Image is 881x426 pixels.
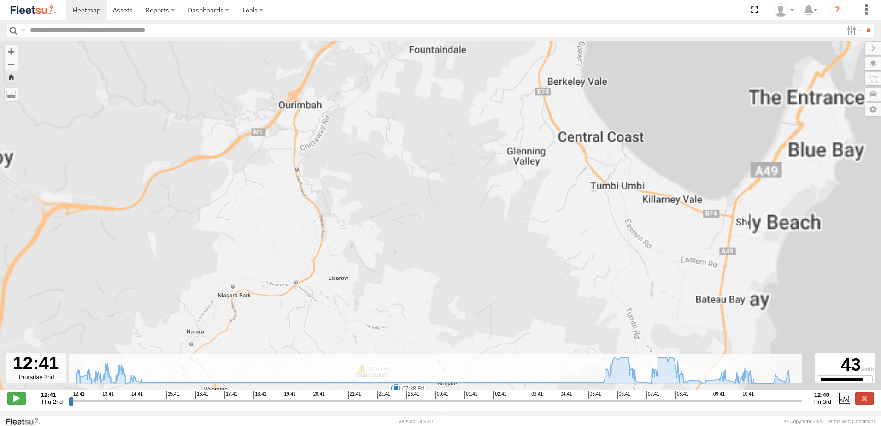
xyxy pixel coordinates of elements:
div: Version: 309.01 [399,419,434,424]
div: 43 [816,355,874,375]
span: 10:41 [741,391,754,399]
span: 06:41 [617,391,630,399]
span: 22:41 [377,391,390,399]
label: Map Settings [865,103,881,116]
span: 03:41 [530,391,543,399]
button: Zoom in [5,45,18,58]
span: 02:41 [493,391,506,399]
div: Brodie Roesler [770,3,797,17]
span: 01:41 [464,391,477,399]
label: Play/Stop [7,392,26,404]
i: ? [830,3,845,18]
span: 21:41 [348,391,361,399]
button: Zoom Home [5,71,18,83]
span: 12:41 [72,391,85,399]
strong: 12:41 [41,391,63,398]
span: 18:41 [253,391,266,399]
span: 16:41 [195,391,208,399]
span: 15:41 [166,391,179,399]
span: 07:41 [646,391,659,399]
span: 19:41 [283,391,296,399]
span: Fri 3rd Oct 2025 [814,398,831,405]
label: Close [855,392,874,404]
img: fleetsu-logo-horizontal.svg [9,4,57,16]
strong: 12:40 [814,391,831,398]
div: © Copyright 2025 - [784,419,876,424]
label: 07:38 Fri [396,385,427,393]
span: 13:41 [101,391,114,399]
label: Search Query [19,24,27,37]
span: 08:41 [675,391,688,399]
button: Zoom out [5,58,18,71]
span: 20:41 [312,391,325,399]
label: Measure [5,88,18,101]
span: 14:41 [130,391,143,399]
span: 23:41 [406,391,419,399]
span: 05:41 [588,391,601,399]
span: 04:41 [559,391,572,399]
label: Search Filter Options [843,24,863,37]
span: Thu 2nd Oct 2025 [41,398,63,405]
a: Visit our Website [5,417,47,426]
span: 17:41 [224,391,237,399]
a: Terms and Conditions [827,419,876,424]
span: 00:41 [435,391,448,399]
span: 09:41 [712,391,725,399]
